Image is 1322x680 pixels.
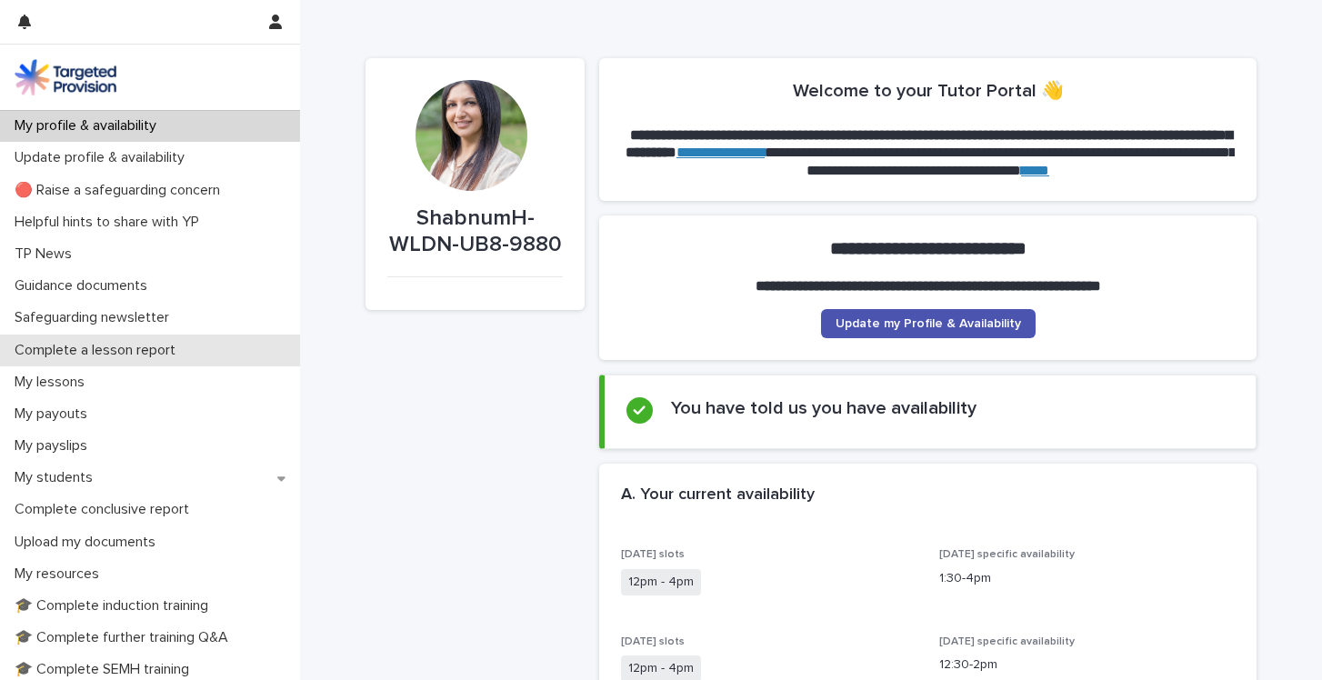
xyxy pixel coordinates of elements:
p: Complete conclusive report [7,501,204,518]
p: My profile & availability [7,117,171,135]
span: [DATE] slots [621,549,685,560]
h2: Welcome to your Tutor Portal 👋 [793,80,1064,102]
span: [DATE] specific availability [939,636,1075,647]
span: [DATE] slots [621,636,685,647]
p: ShabnumH-WLDN-UB8-9880 [387,205,563,258]
p: Update profile & availability [7,149,199,166]
span: Update my Profile & Availability [836,317,1021,330]
h2: A. Your current availability [621,485,815,505]
img: M5nRWzHhSzIhMunXDL62 [15,59,116,95]
p: 🔴 Raise a safeguarding concern [7,182,235,199]
p: 1:30-4pm [939,569,1236,588]
h2: You have told us you have availability [671,397,976,419]
p: Complete a lesson report [7,342,190,359]
p: 🎓 Complete induction training [7,597,223,615]
span: [DATE] specific availability [939,549,1075,560]
p: TP News [7,245,86,263]
p: My payouts [7,405,102,423]
p: My payslips [7,437,102,455]
a: Update my Profile & Availability [821,309,1036,338]
p: Guidance documents [7,277,162,295]
p: 12:30-2pm [939,655,1236,675]
p: My lessons [7,374,99,391]
p: My students [7,469,107,486]
p: 🎓 Complete SEMH training [7,661,204,678]
p: 🎓 Complete further training Q&A [7,629,243,646]
p: My resources [7,565,114,583]
p: Helpful hints to share with YP [7,214,214,231]
span: 12pm - 4pm [621,569,701,595]
p: Safeguarding newsletter [7,309,184,326]
p: Upload my documents [7,534,170,551]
